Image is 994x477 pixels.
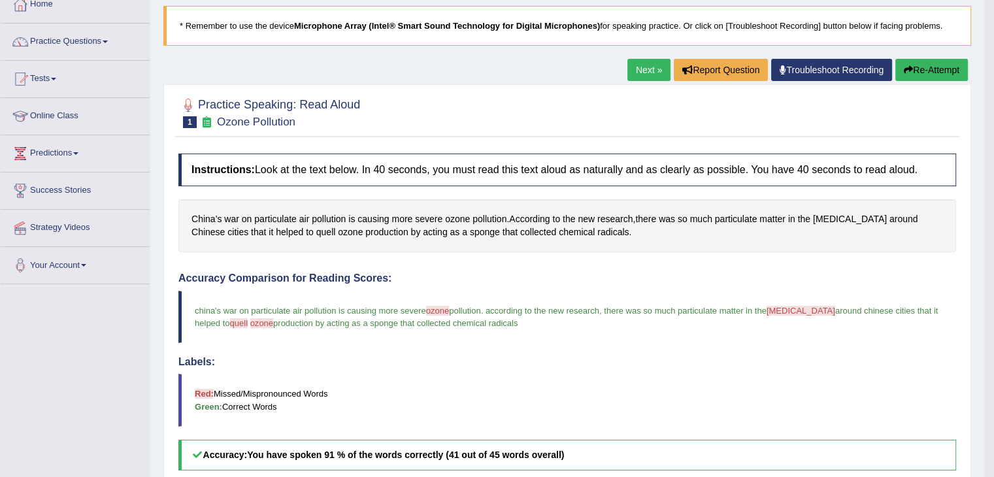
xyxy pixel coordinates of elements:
h4: Look at the text below. In 40 seconds, you must read this text aloud as naturally and as clearly ... [178,154,956,186]
span: Click to see word definition [365,225,408,239]
span: , [599,306,602,316]
span: Click to see word definition [338,225,363,239]
span: Click to see word definition [788,212,795,226]
b: Green: [195,402,222,412]
span: Click to see word definition [242,212,252,226]
button: Report Question [674,59,768,81]
button: Re-Attempt [895,59,968,81]
a: Predictions [1,135,150,168]
span: Click to see word definition [889,212,918,226]
span: there was so much particulate matter in the [604,306,767,316]
span: 1 [183,116,197,128]
span: Click to see word definition [597,225,629,239]
span: Click to see word definition [269,225,273,239]
span: Click to see word definition [635,212,656,226]
span: production by acting as a sponge that collected chemical radicals [273,318,518,328]
span: Click to see word definition [276,225,303,239]
span: Click to see word definition [306,225,314,239]
span: Click to see word definition [411,225,421,239]
span: Click to see word definition [678,212,688,226]
b: You have spoken 91 % of the words correctly (41 out of 45 words overall) [247,450,564,460]
span: Click to see word definition [423,225,447,239]
span: Click to see word definition [191,212,222,226]
span: Click to see word definition [597,212,633,226]
span: Click to see word definition [503,225,518,239]
a: Success Stories [1,173,150,205]
a: Practice Questions [1,24,150,56]
h4: Labels: [178,356,956,368]
b: Microphone Array (Intel® Smart Sound Technology for Digital Microphones) [294,21,600,31]
a: Strategy Videos [1,210,150,242]
span: Click to see word definition [690,212,712,226]
blockquote: * Remember to use the device for speaking practice. Or click on [Troubleshoot Recording] button b... [163,6,971,46]
span: Click to see word definition [520,225,556,239]
small: Exam occurring question [200,116,214,129]
span: Click to see word definition [552,212,560,226]
span: ozone [250,318,273,328]
span: Click to see word definition [415,212,442,226]
span: Click to see word definition [391,212,412,226]
a: Troubleshoot Recording [771,59,892,81]
a: Online Class [1,98,150,131]
span: Click to see word definition [312,212,346,226]
span: Click to see word definition [348,212,355,226]
span: Click to see word definition [563,212,575,226]
span: Click to see word definition [715,212,757,226]
b: Instructions: [191,164,255,175]
small: Ozone Pollution [217,116,295,128]
span: ozone [426,306,449,316]
span: quell [230,318,248,328]
span: [MEDICAL_DATA] [767,306,835,316]
span: Click to see word definition [450,225,459,239]
span: Click to see word definition [254,212,297,226]
a: Next » [627,59,671,81]
a: Your Account [1,247,150,280]
span: Click to see word definition [316,225,336,239]
span: Click to see word definition [357,212,389,226]
span: Click to see word definition [224,212,239,226]
span: Click to see word definition [813,212,887,226]
h2: Practice Speaking: Read Aloud [178,95,360,128]
span: Click to see word definition [445,212,470,226]
span: pollution [449,306,480,316]
a: Tests [1,61,150,93]
span: according to the new research [486,306,599,316]
span: Click to see word definition [191,225,225,239]
span: Click to see word definition [759,212,786,226]
span: Click to see word definition [462,225,467,239]
span: china's war on particulate air pollution is causing more severe [195,306,426,316]
span: Click to see word definition [578,212,595,226]
span: Click to see word definition [472,212,506,226]
span: Click to see word definition [509,212,550,226]
h4: Accuracy Comparison for Reading Scores: [178,272,956,284]
span: Click to see word definition [559,225,595,239]
span: Click to see word definition [299,212,310,226]
span: Click to see word definition [251,225,266,239]
span: Click to see word definition [659,212,675,226]
span: Click to see word definition [798,212,810,226]
span: Click to see word definition [227,225,248,239]
b: Red: [195,389,214,399]
blockquote: Missed/Mispronounced Words Correct Words [178,374,956,426]
span: . [481,306,484,316]
h5: Accuracy: [178,440,956,470]
span: Click to see word definition [470,225,500,239]
span: around chinese cities that it helped to [195,306,940,328]
div: . , . [178,199,956,252]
